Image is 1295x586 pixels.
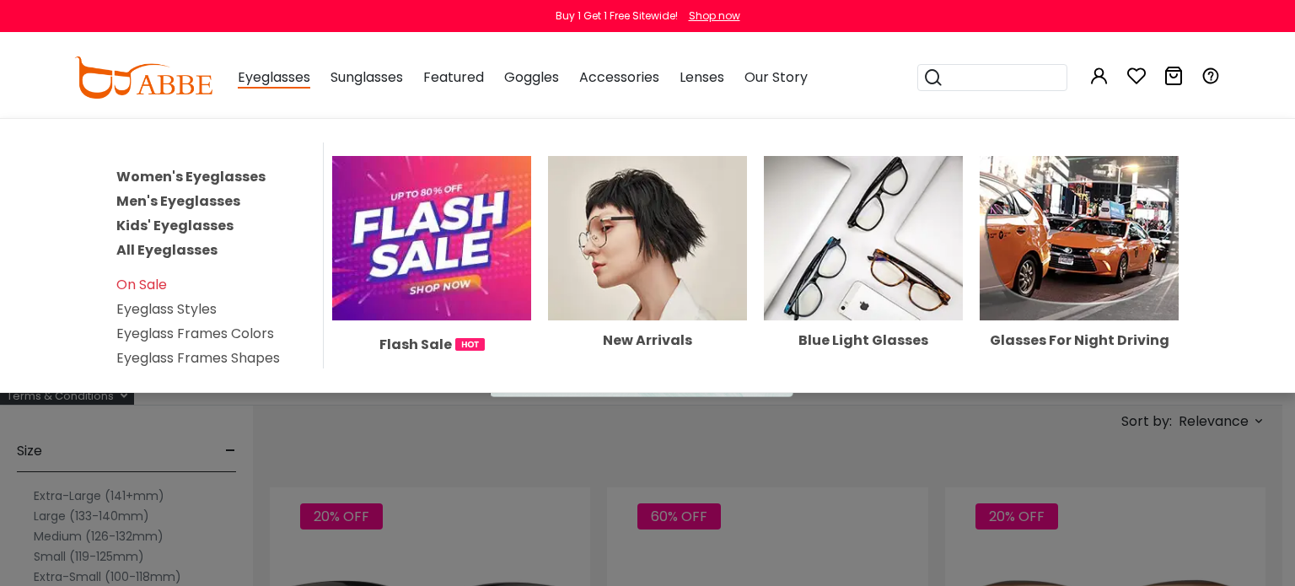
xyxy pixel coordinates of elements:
a: New Arrivals [548,228,747,347]
span: Flash Sale [379,334,452,355]
img: Blue Light Glasses [764,156,963,320]
a: Eyeglass Styles [116,299,217,319]
a: Glasses For Night Driving [980,228,1179,347]
span: Lenses [680,67,724,87]
span: Sunglasses [330,67,403,87]
img: Flash Sale [332,156,531,320]
a: On Sale [116,275,167,294]
div: New Arrivals [548,334,747,347]
img: Glasses For Night Driving [980,156,1179,320]
a: Kids' Eyeglasses [116,216,234,235]
img: 1724998894317IetNH.gif [455,338,485,351]
a: Flash Sale [332,228,531,355]
span: Our Story [744,67,808,87]
img: New Arrivals [548,156,747,320]
a: Women's Eyeglasses [116,167,266,186]
a: Eyeglass Frames Shapes [116,348,280,368]
a: Blue Light Glasses [764,228,963,347]
div: Shop now [689,8,740,24]
a: Shop now [680,8,740,23]
span: Eyeglasses [238,67,310,89]
div: Blue Light Glasses [764,334,963,347]
div: Buy 1 Get 1 Free Sitewide! [556,8,678,24]
a: Men's Eyeglasses [116,191,240,211]
span: Featured [423,67,484,87]
span: Accessories [579,67,659,87]
a: Eyeglass Frames Colors [116,324,274,343]
span: Goggles [504,67,559,87]
a: All Eyeglasses [116,240,218,260]
div: Glasses For Night Driving [980,334,1179,347]
img: abbeglasses.com [74,56,212,99]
